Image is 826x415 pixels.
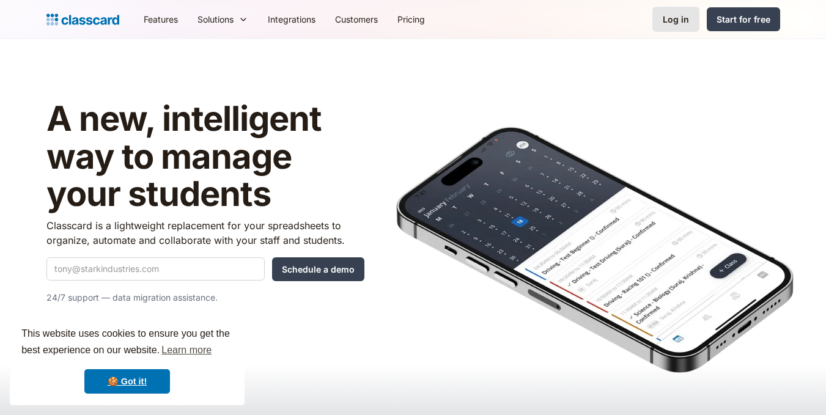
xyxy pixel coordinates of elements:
a: learn more about cookies [160,341,213,359]
a: Log in [652,7,699,32]
p: Classcard is a lightweight replacement for your spreadsheets to organize, automate and collaborat... [46,218,364,248]
div: Solutions [188,6,258,33]
a: Pricing [388,6,435,33]
input: Schedule a demo [272,257,364,281]
div: Start for free [717,13,770,26]
div: cookieconsent [10,315,245,405]
div: Log in [663,13,689,26]
a: Integrations [258,6,325,33]
form: Quick Demo Form [46,257,364,281]
a: Customers [325,6,388,33]
a: Logo [46,11,119,28]
a: Features [134,6,188,33]
a: dismiss cookie message [84,369,170,394]
a: Start for free [707,7,780,31]
h1: A new, intelligent way to manage your students [46,100,364,213]
span: This website uses cookies to ensure you get the best experience on our website. [21,326,233,359]
input: tony@starkindustries.com [46,257,265,281]
div: Solutions [197,13,234,26]
p: 24/7 support — data migration assistance. [46,290,364,305]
